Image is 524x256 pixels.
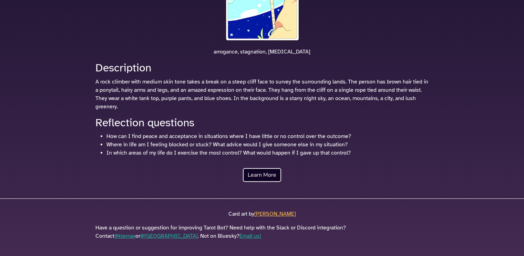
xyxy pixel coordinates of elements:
p: arrogance, stagnation, [MEDICAL_DATA] [91,48,433,56]
li: How can I find peace and acceptance in situations where I have little or no control over the outc... [106,132,429,140]
li: Where in life am I feeling blocked or stuck? What advice would I give someone else in my situation? [106,140,429,149]
a: [PERSON_NAME] [254,210,296,217]
li: In which areas of my life do I exercise the most control? What would happen if I gave up that con... [106,149,429,157]
p: Have a question or suggestion for improving Tarot Bot? Need help with the Slack or Discord integr... [95,224,429,240]
a: @klemay [114,233,135,239]
h2: Reflection questions [95,116,429,129]
a: Email us! [239,233,261,239]
p: A rock climber with medium skin tone takes a break on a steep cliff face to survey the surroundin... [95,78,429,111]
h2: Description [95,61,429,75]
p: Card art by [95,210,429,218]
a: Learn More [243,168,281,182]
a: @[GEOGRAPHIC_DATA] [140,233,198,239]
